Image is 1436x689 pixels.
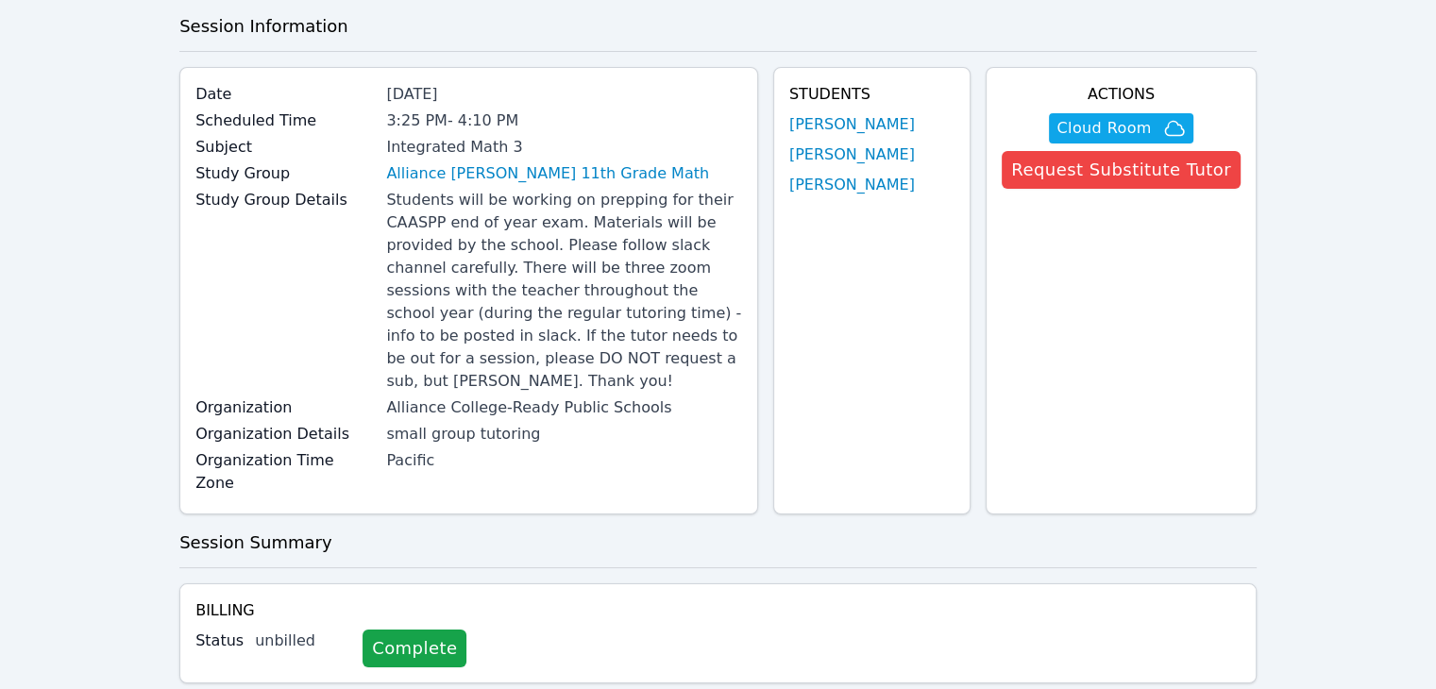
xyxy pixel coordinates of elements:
[195,599,1241,622] h4: Billing
[195,449,375,495] label: Organization Time Zone
[386,109,741,132] div: 3:25 PM - 4:10 PM
[1049,113,1192,143] button: Cloud Room
[789,113,915,136] a: [PERSON_NAME]
[195,109,375,132] label: Scheduled Time
[195,396,375,419] label: Organization
[195,189,375,211] label: Study Group Details
[789,174,915,196] a: [PERSON_NAME]
[255,630,347,652] div: unbilled
[363,630,466,667] a: Complete
[386,396,741,419] div: Alliance College-Ready Public Schools
[789,83,955,106] h4: Students
[386,83,741,106] div: [DATE]
[179,529,1257,556] h3: Session Summary
[386,162,709,185] a: Alliance [PERSON_NAME] 11th Grade Math
[386,449,741,472] div: Pacific
[1002,83,1241,106] h4: Actions
[195,162,375,185] label: Study Group
[386,189,741,393] div: Students will be working on prepping for their CAASPP end of year exam. Materials will be provide...
[386,136,741,159] div: Integrated Math 3
[195,136,375,159] label: Subject
[386,423,741,445] div: small group tutoring
[1002,151,1241,189] button: Request Substitute Tutor
[195,630,244,652] label: Status
[789,143,915,166] a: [PERSON_NAME]
[195,83,375,106] label: Date
[195,423,375,445] label: Organization Details
[179,13,1257,40] h3: Session Information
[1056,117,1151,140] span: Cloud Room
